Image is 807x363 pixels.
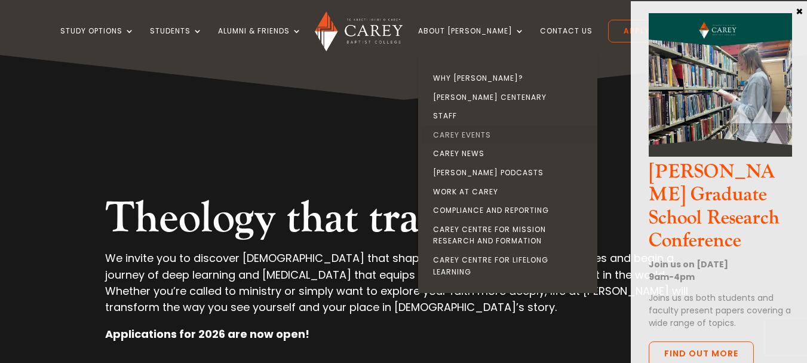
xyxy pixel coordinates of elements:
a: About [PERSON_NAME] [418,27,524,55]
a: Staff [421,106,600,126]
a: CGS Research Conference [649,147,792,160]
h3: [PERSON_NAME] Graduate School Research Conference [649,161,792,259]
p: We invite you to discover [DEMOGRAPHIC_DATA] that shapes hearts, minds, and communities and begin... [105,250,702,326]
button: Close [794,5,806,16]
a: Alumni & Friends [218,27,302,55]
a: [PERSON_NAME] Centenary [421,88,600,107]
a: Carey Events [421,126,600,145]
a: Compliance and Reporting [421,201,600,220]
a: Study Options [60,27,134,55]
a: Students [150,27,202,55]
img: CGS Research Conference [649,13,792,157]
a: Apply Now [608,20,688,42]
p: Joins us as both students and faculty present papers covering a wide range of topics. [649,292,792,330]
a: Carey Centre for Lifelong Learning [421,251,600,281]
a: Carey Centre for Mission Research and Formation [421,220,600,251]
img: Carey Baptist College [315,11,403,51]
a: Contact Us [540,27,593,55]
a: Work at Carey [421,182,600,202]
strong: Applications for 2026 are now open! [105,327,309,341]
strong: Join us on [DATE] [649,258,728,270]
h2: Theology that transforms [105,193,702,250]
a: Why [PERSON_NAME]? [421,69,600,88]
strong: 9am-4pm [649,271,695,283]
a: [PERSON_NAME] Podcasts [421,163,600,182]
a: Carey News [421,144,600,163]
